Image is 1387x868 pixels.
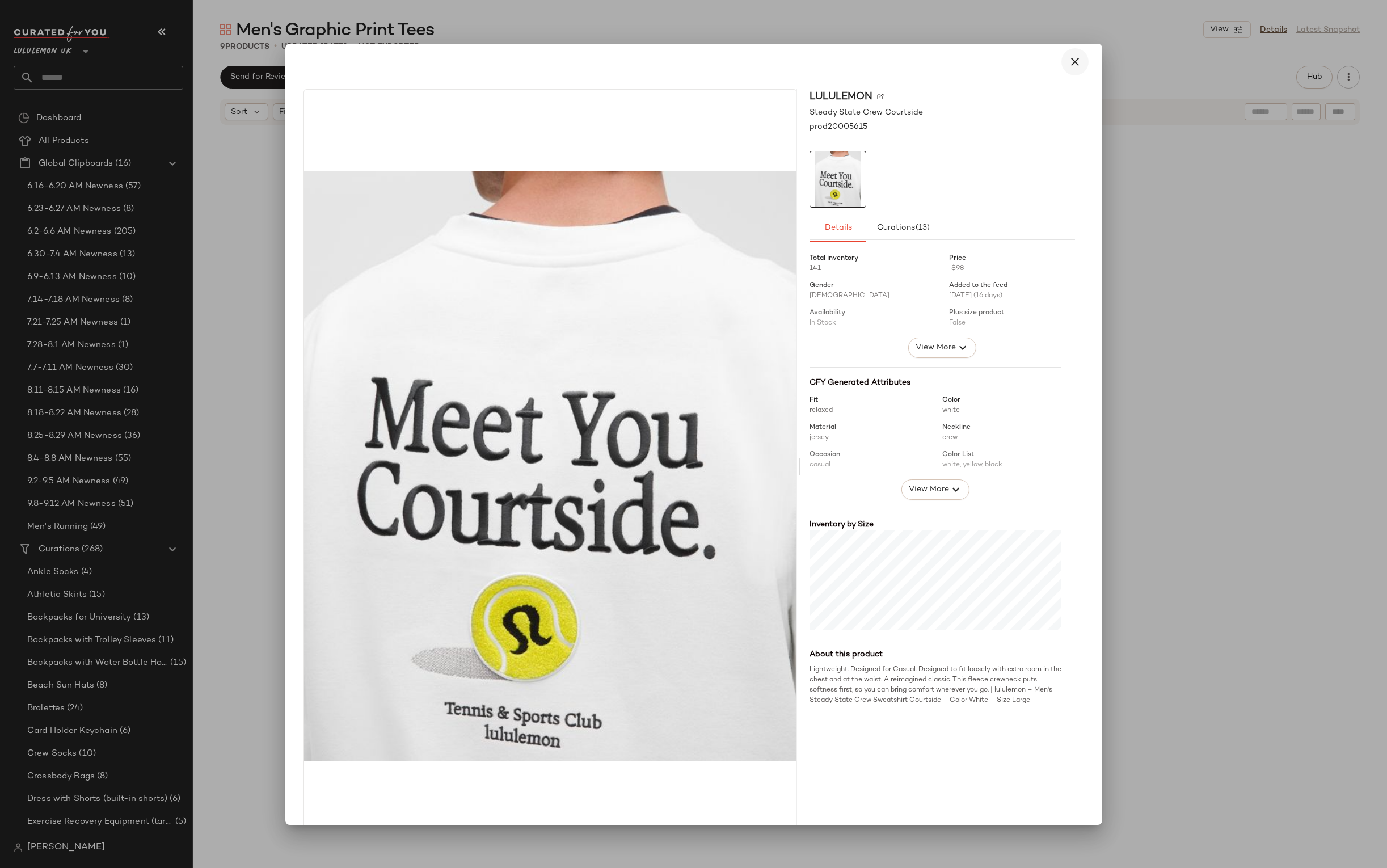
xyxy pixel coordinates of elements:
span: (13) [915,224,930,233]
div: CFY Generated Attributes [810,377,1061,389]
span: prod20005615 [810,121,867,133]
img: LM3FWJS_0002_1 [810,151,866,207]
button: View More [901,479,969,500]
img: LM3FWJS_0002_1 [304,171,796,761]
span: lululemon [810,89,872,104]
span: Details [824,224,851,233]
div: Lightweight. Designed for Casual. Designed to fit loosely with extra room in the chest and at the... [810,665,1061,706]
div: About this product [810,648,1061,660]
span: Curations [876,224,930,233]
button: View More [908,338,976,358]
span: Steady State Crew Courtside [810,107,923,119]
div: Inventory by Size [810,519,1061,530]
span: View More [908,483,948,496]
img: svg%3e [877,93,884,100]
span: View More [914,341,955,355]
